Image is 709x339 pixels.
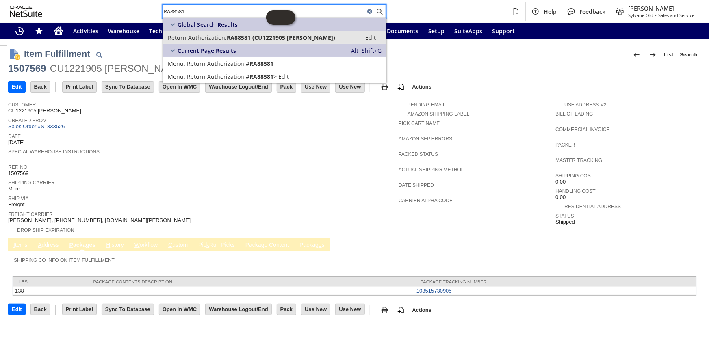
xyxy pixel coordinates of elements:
a: Shipping Co Info on Item Fulfillment [14,257,115,263]
a: Documents [382,23,423,39]
svg: Home [54,26,63,36]
span: Return Authorization # [187,73,249,80]
a: Home [49,23,68,39]
a: Address [36,242,61,249]
span: More [8,186,20,192]
input: Open In WMC [159,304,200,315]
input: Pack [277,82,296,92]
input: Use New [301,82,330,92]
a: Commercial Invoice [555,127,610,132]
div: Package Contents Description [93,279,409,284]
span: Menu: [168,73,185,80]
span: RA88581 (CU1221905 [PERSON_NAME]) [227,34,335,41]
span: Tech [149,27,162,35]
a: Custom [166,242,190,249]
span: RA88581 [249,73,273,80]
input: Use New [301,304,330,315]
span: Oracle Guided Learning Widget. To move around, please hold and drag [281,10,295,25]
a: Created From [8,118,47,123]
a: Workflow [132,242,160,249]
input: Sync To Database [102,304,154,315]
svg: Shortcuts [34,26,44,36]
svg: Search [375,6,384,16]
a: Pick Cart Name [399,121,440,126]
a: Customer [8,102,36,108]
td: 138 [13,287,87,295]
span: Setup [428,27,444,35]
input: Warehouse Logout/End [206,82,271,92]
span: Sylvane Old [628,12,653,18]
svg: logo [10,6,42,17]
a: Unrolled view on [686,240,696,250]
span: [DATE] [8,139,25,146]
input: Back [31,304,50,315]
svg: Recent Records [15,26,24,36]
span: Sales and Service [658,12,694,18]
img: print.svg [380,82,390,92]
a: Amazon Shipping Label [408,111,470,117]
img: Quick Find [94,50,104,60]
input: Search [163,6,365,16]
a: Packages [67,242,98,249]
span: e [319,242,322,248]
span: Documents [387,27,418,35]
a: Drop Ship Expiration [17,227,74,233]
a: Residential Address [564,204,621,209]
a: Pending Email [408,102,446,108]
a: Support [487,23,520,39]
input: Sync To Database [102,82,154,92]
span: Global Search Results [178,21,238,28]
div: CU1221905 [PERSON_NAME] [50,62,185,75]
span: Return Authorization # [187,60,249,67]
span: Current Page Results [178,47,236,54]
div: Package Tracking Number [421,279,690,284]
span: - [655,12,657,18]
span: A [38,242,41,248]
a: Search [677,48,701,61]
img: print.svg [380,305,390,315]
a: Bill Of Lading [555,111,593,117]
a: Packages [297,242,327,249]
span: Support [492,27,515,35]
img: Next [648,50,658,60]
a: Date Shipped [399,182,434,188]
a: Ship Via [8,196,28,201]
span: 0.00 [555,194,566,201]
a: Ref. No. [8,164,29,170]
span: P [69,242,73,248]
a: Recent Records [10,23,29,39]
img: Previous [632,50,642,60]
a: Setup [423,23,449,39]
a: Sales Order #S1333526 [8,123,67,130]
a: Actual Shipping Method [399,167,465,173]
span: [PERSON_NAME] [628,4,694,12]
div: Shortcuts [29,23,49,39]
input: Back [31,82,50,92]
a: SuiteApps [449,23,487,39]
span: Alt+Shift+G [351,47,382,54]
input: Warehouse Logout/End [206,304,271,315]
span: Warehouse [108,27,139,35]
img: add-record.svg [396,305,406,315]
a: History [104,242,126,249]
a: Handling Cost [555,188,596,194]
a: Amazon SFP Errors [399,136,452,142]
div: 1507569 [8,62,46,75]
a: Edit: [356,32,385,42]
span: 0.00 [555,179,566,185]
input: Use New [336,82,364,92]
input: Edit [9,82,25,92]
span: Shipped [555,219,575,225]
input: Open In WMC [159,82,200,92]
div: lbs [19,279,81,284]
span: CU1221905 [PERSON_NAME] [8,108,81,114]
img: add-record.svg [396,82,406,92]
a: Actions [409,307,435,313]
a: Items [11,242,29,249]
span: W [134,242,140,248]
a: Carrier Alpha Code [399,198,453,203]
span: > Edit [273,73,289,80]
input: Print Label [63,82,96,92]
a: Return Authorization #RA88581 [163,57,386,70]
span: H [106,242,110,248]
